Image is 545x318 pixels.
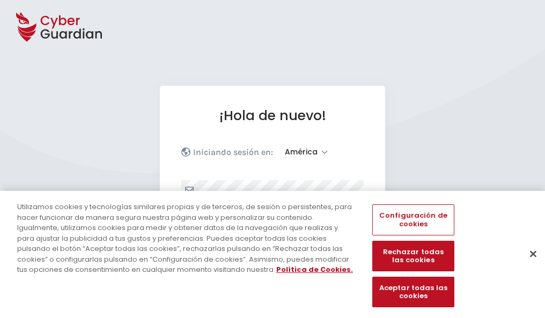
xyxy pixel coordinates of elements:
[17,202,356,275] div: Utilizamos cookies y tecnologías similares propias y de terceros, de sesión o persistentes, para ...
[181,107,364,124] h1: ¡Hola de nuevo!
[521,242,545,265] button: Cerrar
[372,204,454,235] button: Configuración de cookies, Abre el cuadro de diálogo del centro de preferencias.
[193,147,273,158] p: Iniciando sesión en:
[372,277,454,307] button: Aceptar todas las cookies
[372,241,454,271] button: Rechazar todas las cookies
[276,264,353,275] a: Más información sobre su privacidad, se abre en una nueva pestaña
